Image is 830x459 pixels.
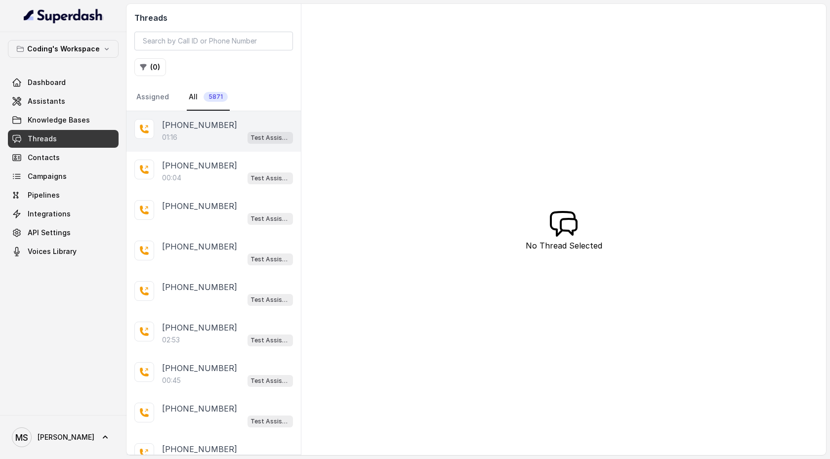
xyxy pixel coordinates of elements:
span: [PERSON_NAME] [38,432,94,442]
a: Pipelines [8,186,119,204]
p: [PHONE_NUMBER] [162,403,237,415]
a: Campaigns [8,167,119,185]
input: Search by Call ID or Phone Number [134,32,293,50]
p: Test Assistant-3 [250,133,290,143]
p: [PHONE_NUMBER] [162,200,237,212]
a: [PERSON_NAME] [8,423,119,451]
p: Test Assistant-3 [250,376,290,386]
a: Knowledge Bases [8,111,119,129]
p: Coding's Workspace [27,43,100,55]
span: Assistants [28,96,65,106]
p: Test Assistant-3 [250,417,290,426]
p: No Thread Selected [526,240,602,251]
button: (0) [134,58,166,76]
p: Test Assistant-3 [250,173,290,183]
span: Voices Library [28,247,77,256]
a: Dashboard [8,74,119,91]
p: [PHONE_NUMBER] [162,241,237,252]
span: 5871 [204,92,228,102]
span: Threads [28,134,57,144]
span: Dashboard [28,78,66,87]
a: Integrations [8,205,119,223]
span: Contacts [28,153,60,163]
span: Integrations [28,209,71,219]
p: Test Assistant-3 [250,254,290,264]
img: light.svg [24,8,103,24]
p: 00:45 [162,376,181,385]
p: [PHONE_NUMBER] [162,119,237,131]
span: Knowledge Bases [28,115,90,125]
button: Coding's Workspace [8,40,119,58]
a: Assigned [134,84,171,111]
p: 01:16 [162,132,177,142]
span: API Settings [28,228,71,238]
p: [PHONE_NUMBER] [162,160,237,171]
span: Pipelines [28,190,60,200]
p: [PHONE_NUMBER] [162,362,237,374]
p: 00:04 [162,173,181,183]
a: Assistants [8,92,119,110]
span: Campaigns [28,171,67,181]
p: [PHONE_NUMBER] [162,322,237,334]
a: API Settings [8,224,119,242]
p: Test Assistant-3 [250,295,290,305]
p: [PHONE_NUMBER] [162,443,237,455]
text: MS [15,432,28,443]
h2: Threads [134,12,293,24]
a: Contacts [8,149,119,167]
a: All5871 [187,84,230,111]
a: Threads [8,130,119,148]
nav: Tabs [134,84,293,111]
a: Voices Library [8,243,119,260]
p: Test Assistant-3 [250,214,290,224]
p: 02:53 [162,335,180,345]
p: Test Assistant-3 [250,335,290,345]
p: [PHONE_NUMBER] [162,281,237,293]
